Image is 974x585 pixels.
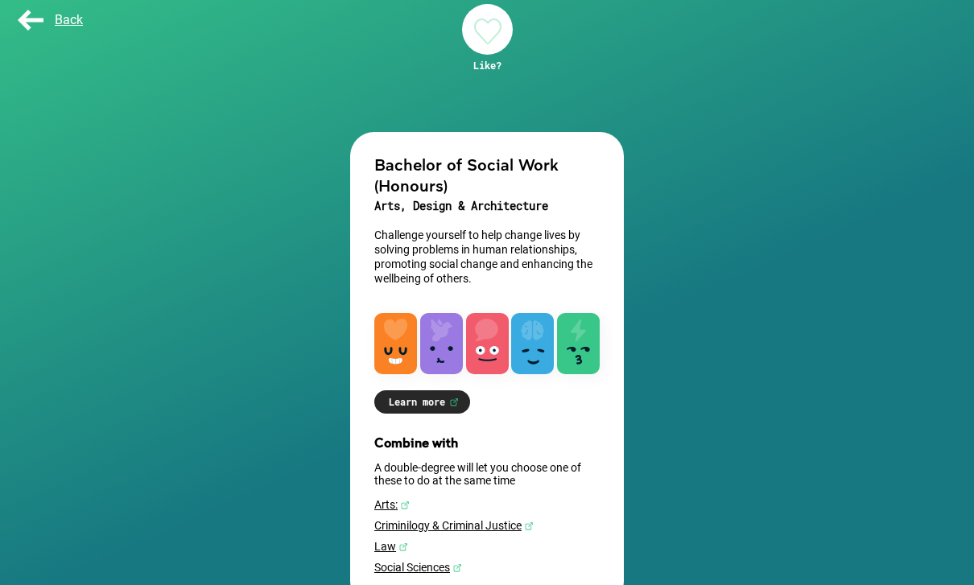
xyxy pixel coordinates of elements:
[452,563,462,573] img: Social Sciences
[374,390,470,414] a: Learn more
[400,501,410,510] img: Arts:
[374,228,600,286] p: Challenge yourself to help change lives by solving problems in human relationships, promoting soc...
[374,196,600,216] h3: Arts, Design & Architecture
[374,498,600,511] a: Arts:
[374,154,600,196] h2: Bachelor of Social Work (Honours)
[374,540,600,553] a: Law
[374,561,600,574] a: Social Sciences
[374,519,600,532] a: Criminilogy & Criminal Justice
[14,12,83,27] span: Back
[398,542,408,552] img: Law
[374,435,600,450] h3: Combine with
[462,59,513,72] div: Like?
[449,398,459,407] img: Learn more
[524,521,534,531] img: Criminilogy & Criminal Justice
[374,461,600,487] p: A double-degree will let you choose one of these to do at the same time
